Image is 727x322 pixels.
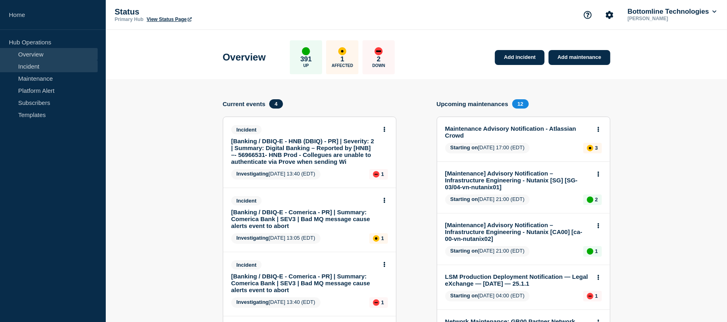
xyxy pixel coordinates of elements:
p: 2 [595,197,598,203]
p: 1 [381,171,384,177]
span: [DATE] 04:00 (EDT) [445,291,530,301]
a: LSM Production Deployment Notification — Legal eXchange — [DATE] — 25.1.1 [445,273,591,287]
p: 1 [381,235,384,241]
p: 1 [341,55,344,63]
span: Investigating [237,299,269,305]
p: 2 [377,55,381,63]
div: up [587,248,593,255]
span: [DATE] 13:40 (EDT) [231,169,321,180]
a: Add incident [495,50,545,65]
a: View Status Page [147,17,191,22]
p: 1 [595,248,598,254]
a: [Banking / DBIQ-E - HNB (DBIQ) - PR] | Severity: 2 | Summary: Digital Banking – Reported by [HNB]... [231,138,377,165]
span: Starting on [450,293,478,299]
div: affected [587,145,593,151]
p: 391 [300,55,312,63]
span: [DATE] 13:40 (EDT) [231,297,321,308]
a: [Banking / DBIQ-E - Comerica - PR] | Summary: Comerica Bank | SEV3 | Bad MQ message cause alerts ... [231,273,377,293]
a: Add maintenance [549,50,610,65]
div: affected [338,47,346,55]
span: Incident [231,260,262,270]
p: [PERSON_NAME] [626,16,710,21]
p: Down [372,63,385,68]
button: Support [579,6,596,23]
span: Starting on [450,144,478,151]
span: Starting on [450,248,478,254]
p: Status [115,7,276,17]
p: 3 [595,145,598,151]
div: up [587,197,593,203]
span: [DATE] 17:00 (EDT) [445,143,530,153]
div: down [373,299,379,306]
span: Investigating [237,235,269,241]
span: 12 [512,99,528,109]
span: Incident [231,125,262,134]
button: Account settings [601,6,618,23]
div: down [587,293,593,299]
button: Bottomline Technologies [626,8,718,16]
span: Investigating [237,171,269,177]
h4: Upcoming maintenances [437,100,509,107]
div: down [375,47,383,55]
p: Affected [332,63,353,68]
span: [DATE] 13:05 (EDT) [231,233,321,244]
p: Up [303,63,309,68]
h1: Overview [223,52,266,63]
span: [DATE] 21:00 (EDT) [445,246,530,257]
a: Maintenance Advisory Notification - Atlassian Crowd [445,125,591,139]
p: 1 [595,293,598,299]
a: [Banking / DBIQ-E - Comerica - PR] | Summary: Comerica Bank | SEV3 | Bad MQ message cause alerts ... [231,209,377,229]
a: [Maintenance] Advisory Notification – Infrastructure Engineering - Nutanix [SG] [SG-03/04-vn-nuta... [445,170,591,190]
h4: Current events [223,100,266,107]
div: down [373,171,379,178]
a: [Maintenance] Advisory Notification – Infrastructure Engineering - Nutanix [CA00] [ca-00-vn-nutan... [445,222,591,242]
div: up [302,47,310,55]
span: [DATE] 21:00 (EDT) [445,194,530,205]
span: Starting on [450,196,478,202]
p: Primary Hub [115,17,143,22]
span: Incident [231,196,262,205]
span: 4 [269,99,283,109]
p: 1 [381,299,384,305]
div: affected [373,235,379,242]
